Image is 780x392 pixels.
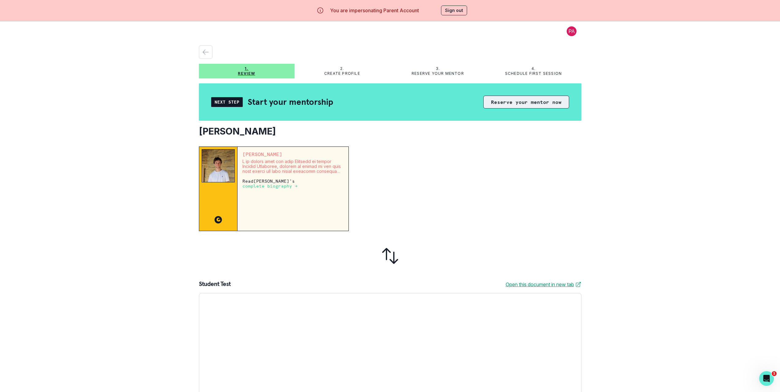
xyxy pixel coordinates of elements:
[238,71,255,76] p: Review
[242,183,298,188] a: complete biography →
[562,26,581,36] button: profile picture
[242,152,344,157] p: [PERSON_NAME]
[506,281,581,288] a: Open this document in new tab
[340,66,344,71] p: 2.
[324,71,360,76] p: Create profile
[772,371,777,376] span: 1
[248,97,333,107] h2: Start your mentorship
[483,96,569,108] button: Reserve your mentor now
[199,126,581,137] h2: [PERSON_NAME]
[202,149,235,182] img: Mentor Image
[242,179,344,188] p: Read [PERSON_NAME] 's
[505,71,562,76] p: Schedule first session
[211,97,243,107] div: Next Step
[531,66,535,71] p: 4.
[436,66,440,71] p: 3.
[441,6,467,15] button: Sign out
[412,71,464,76] p: Reserve your mentor
[242,184,298,188] p: complete biography →
[199,281,230,288] p: Student Test
[242,159,344,174] p: L ip dolors amet con adip Elitsedd ei tempor Incidid Utlaboree, dolorem al enimad mi ven quis nos...
[215,216,222,223] img: CC image
[330,7,419,14] p: You are impersonating Parent Account
[759,371,774,386] iframe: Intercom live chat
[245,66,248,71] p: 1.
